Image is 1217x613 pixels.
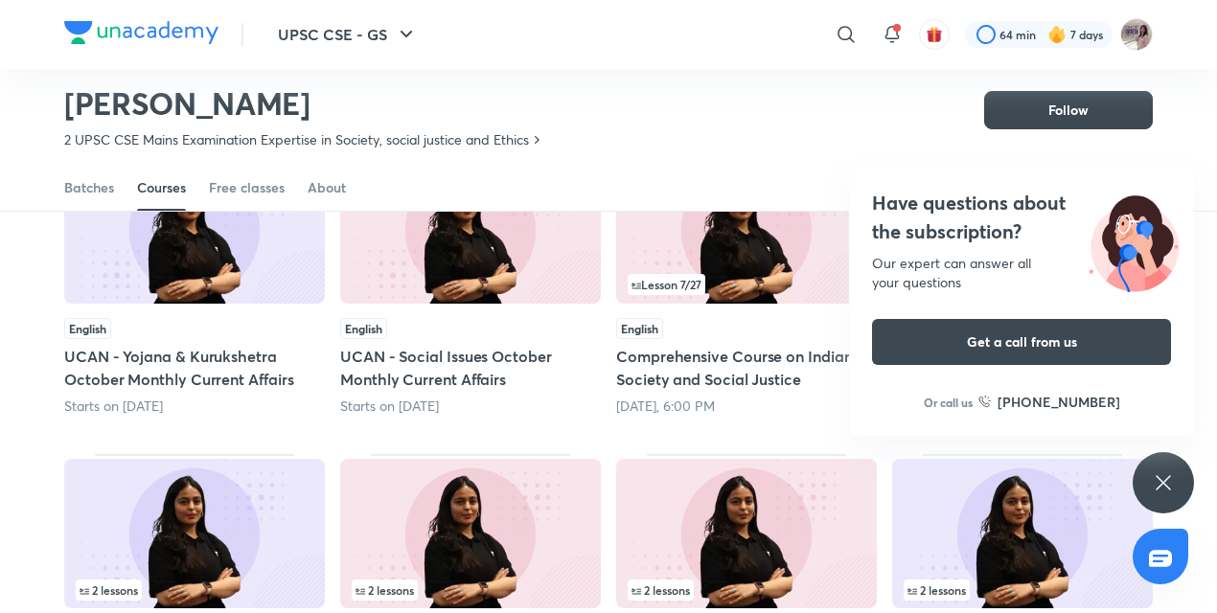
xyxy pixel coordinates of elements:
div: UCAN - Social Issues October Monthly Current Affairs [340,149,601,416]
span: Follow [1048,101,1089,120]
div: Free classes [209,178,285,197]
a: Company Logo [64,21,218,49]
div: Our expert can answer all your questions [872,254,1171,292]
span: 2 lessons [631,584,690,596]
img: Thumbnail [892,459,1153,608]
button: avatar [919,19,950,50]
a: Free classes [209,165,285,211]
img: Thumbnail [616,154,877,304]
h4: Have questions about the subscription? [872,189,1171,246]
div: infocontainer [628,579,865,601]
div: Batches [64,178,114,197]
p: Or call us [924,394,973,411]
img: Thumbnail [64,459,325,608]
div: Today, 6:00 PM [616,397,877,416]
img: avatar [926,26,943,43]
h6: [PHONE_NUMBER] [998,392,1120,412]
span: Lesson 7 / 27 [631,279,701,290]
img: Thumbnail [340,459,601,608]
div: infocontainer [352,579,589,601]
div: Courses [137,178,186,197]
p: 2 UPSC CSE Mains Examination Expertise in Society, social justice and Ethics [64,130,529,149]
div: left [76,579,313,601]
img: streak [1047,25,1067,44]
span: English [64,318,111,339]
div: infocontainer [904,579,1141,601]
div: Comprehensive Course on Indian Society and Social Justice [616,149,877,416]
div: infosection [76,579,313,601]
span: 2 lessons [80,584,138,596]
div: About [308,178,346,197]
a: Courses [137,165,186,211]
div: infocontainer [76,579,313,601]
h5: UCAN - Social Issues October Monthly Current Affairs [340,345,601,391]
div: infosection [628,274,865,295]
img: Subhashree Rout [1120,18,1153,51]
div: UCAN - Yojana & Kurukshetra October Monthly Current Affairs [64,149,325,416]
button: UPSC CSE - GS [266,15,429,54]
img: Thumbnail [64,154,325,304]
h2: [PERSON_NAME] [64,84,544,123]
img: Thumbnail [340,154,601,304]
span: English [340,318,387,339]
a: About [308,165,346,211]
span: 2 lessons [356,584,414,596]
button: Follow [984,91,1153,129]
div: infosection [904,579,1141,601]
img: Thumbnail [616,459,877,608]
button: Get a call from us [872,319,1171,365]
span: English [616,318,663,339]
div: infosection [352,579,589,601]
div: Starts on Oct 10 [340,397,601,416]
div: left [904,579,1141,601]
h5: Comprehensive Course on Indian Society and Social Justice [616,345,877,391]
span: 2 lessons [907,584,966,596]
div: infocontainer [628,274,865,295]
a: Batches [64,165,114,211]
div: infosection [628,579,865,601]
img: Company Logo [64,21,218,44]
a: [PHONE_NUMBER] [978,392,1120,412]
img: ttu_illustration_new.svg [1073,189,1194,292]
div: left [352,579,589,601]
div: left [628,579,865,601]
div: Starts on Oct 16 [64,397,325,416]
h5: UCAN - Yojana & Kurukshetra October Monthly Current Affairs [64,345,325,391]
div: left [628,274,865,295]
